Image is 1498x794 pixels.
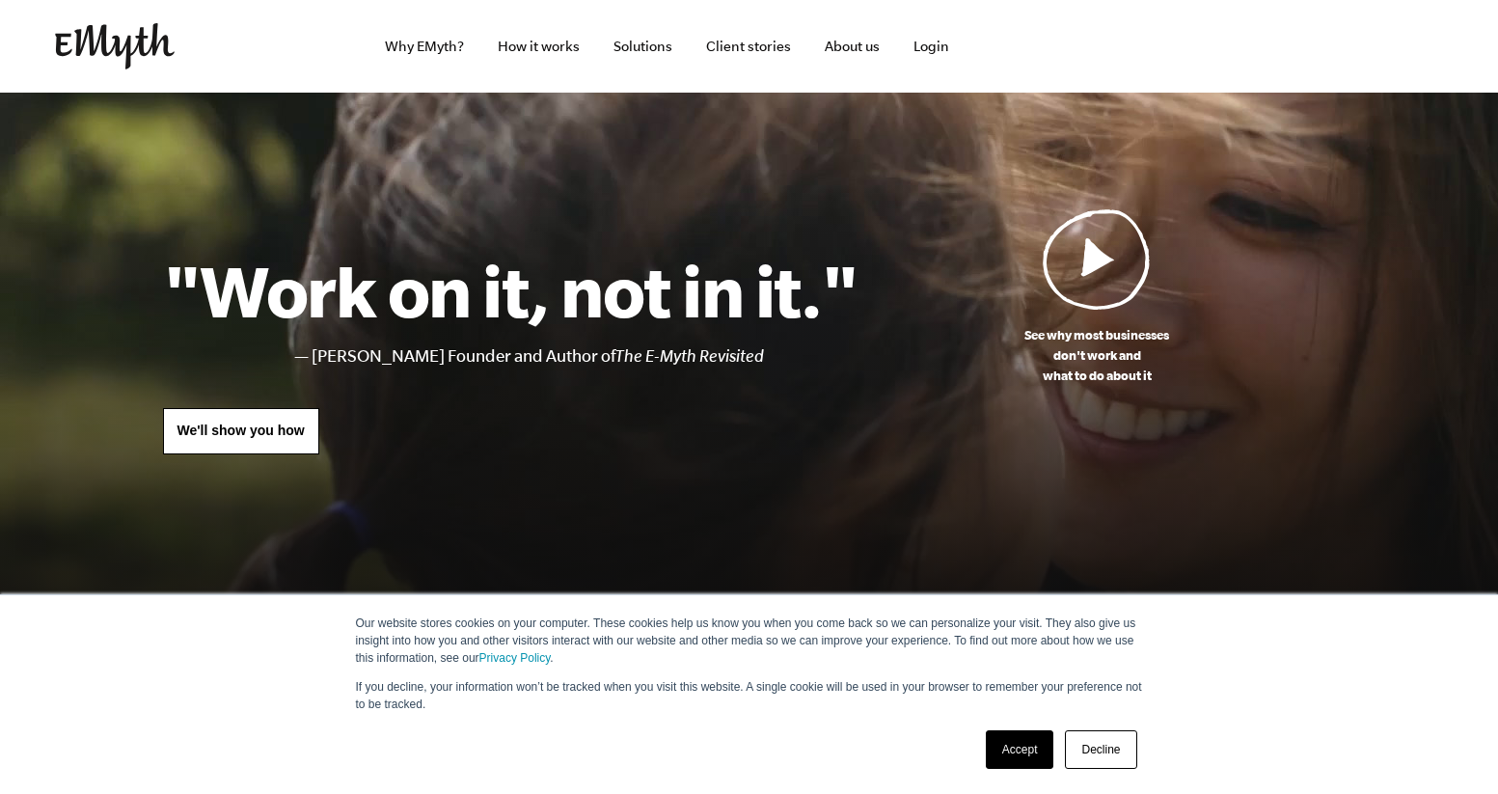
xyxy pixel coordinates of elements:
span: We'll show you how [177,423,305,438]
p: Our website stores cookies on your computer. These cookies help us know you when you come back so... [356,615,1143,667]
i: The E-Myth Revisited [615,346,764,366]
li: [PERSON_NAME] Founder and Author of [312,342,858,370]
iframe: Embedded CTA [1029,25,1232,68]
p: See why most businesses don't work and what to do about it [858,325,1336,386]
a: Accept [986,730,1054,769]
h1: "Work on it, not in it." [163,248,858,333]
p: If you decline, your information won’t be tracked when you visit this website. A single cookie wi... [356,678,1143,713]
a: See why most businessesdon't work andwhat to do about it [858,208,1336,386]
a: We'll show you how [163,408,319,454]
img: EMyth [55,23,175,69]
a: Decline [1065,730,1136,769]
a: Privacy Policy [479,651,551,665]
img: Play Video [1043,208,1151,310]
iframe: Embedded CTA [1241,25,1444,68]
